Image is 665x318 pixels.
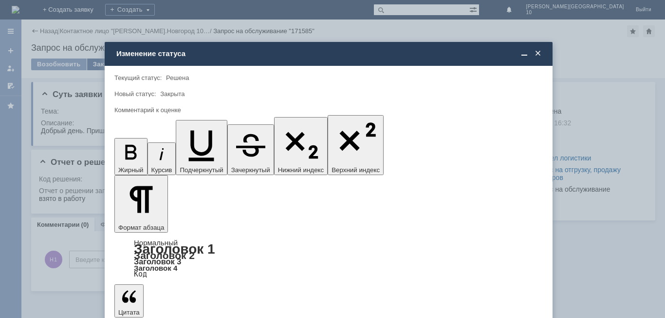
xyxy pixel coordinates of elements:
div: Комментарий к оценке [114,107,541,113]
a: Код [134,270,147,278]
div: Изменение статуса [116,49,543,58]
button: Нижний индекс [274,117,328,175]
span: Зачеркнутый [231,166,270,174]
button: Формат абзаца [114,175,168,233]
button: Подчеркнутый [176,120,227,175]
span: Жирный [118,166,144,174]
div: Формат абзаца [114,239,543,278]
span: Курсив [151,166,172,174]
span: Свернуть (Ctrl + M) [519,49,529,58]
span: Решена [166,74,189,81]
a: Заголовок 1 [134,241,215,257]
button: Курсив [148,142,176,175]
button: Жирный [114,138,148,175]
span: Нижний индекс [278,166,324,174]
label: Новый статус: [114,90,156,98]
button: Верхний индекс [328,115,384,175]
button: Цитата [114,284,144,318]
a: Заголовок 4 [134,264,177,272]
span: Верхний индекс [332,166,380,174]
span: Подчеркнутый [180,166,223,174]
a: Заголовок 3 [134,257,181,266]
a: Заголовок 2 [134,250,195,261]
span: Формат абзаца [118,224,164,231]
span: Цитата [118,309,140,316]
button: Зачеркнутый [227,124,274,175]
span: Закрыта [160,90,185,98]
label: Текущий статус: [114,74,162,81]
span: Закрыть [533,49,543,58]
a: Нормальный [134,238,178,247]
